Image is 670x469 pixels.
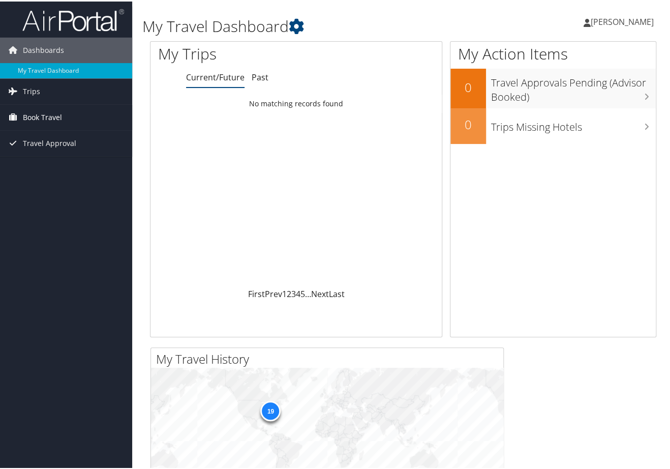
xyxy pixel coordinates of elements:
[304,287,311,298] span: …
[158,42,313,63] h1: My Trips
[295,287,300,298] a: 4
[328,287,344,298] a: Last
[491,113,656,133] h3: Trips Missing Hotels
[150,93,442,111] td: No matching records found
[282,287,286,298] a: 1
[23,129,76,155] span: Travel Approval
[450,67,656,106] a: 0Travel Approvals Pending (Advisor Booked)
[491,69,656,103] h3: Travel Approvals Pending (Advisor Booked)
[23,77,40,103] span: Trips
[300,287,304,298] a: 5
[23,103,62,129] span: Book Travel
[450,114,486,132] h2: 0
[591,15,654,26] span: [PERSON_NAME]
[252,70,268,81] a: Past
[156,349,503,366] h2: My Travel History
[23,36,64,62] span: Dashboards
[311,287,328,298] a: Next
[291,287,295,298] a: 3
[286,287,291,298] a: 2
[450,42,656,63] h1: My Action Items
[584,5,664,36] a: [PERSON_NAME]
[264,287,282,298] a: Prev
[260,399,281,420] div: 19
[248,287,264,298] a: First
[186,70,245,81] a: Current/Future
[22,7,124,31] img: airportal-logo.png
[450,77,486,95] h2: 0
[450,107,656,142] a: 0Trips Missing Hotels
[142,14,490,36] h1: My Travel Dashboard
